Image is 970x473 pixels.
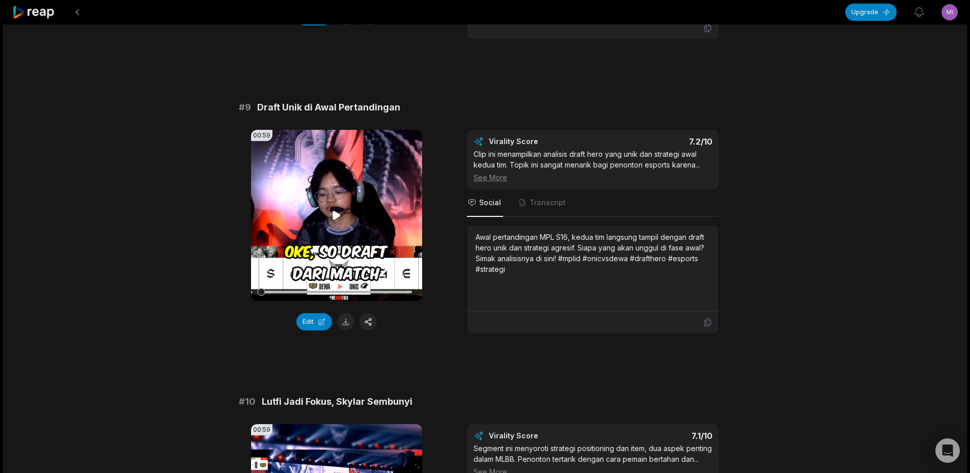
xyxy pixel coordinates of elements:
span: Draft Unik di Awal Pertandingan [257,100,400,115]
span: # 10 [239,395,256,409]
span: Social [479,198,501,208]
div: Clip ini menampilkan analisis draft hero yang unik dan strategi awal kedua tim. Topik ini sangat ... [474,149,712,183]
div: 7.2 /10 [603,136,713,147]
span: Transcript [530,198,566,208]
button: Edit [296,313,332,330]
video: Your browser does not support mp4 format. [251,130,422,301]
div: See More [474,172,712,183]
div: Open Intercom Messenger [935,438,960,463]
nav: Tabs [467,189,719,217]
span: # 9 [239,100,251,115]
button: Upgrade [845,4,897,21]
span: Lutfi Jadi Fokus, Skylar Sembunyi [262,395,412,409]
div: Virality Score [489,431,598,441]
div: Awal pertandingan MPL S16, kedua tim langsung tampil dengan draft hero unik dan strategi agresif.... [476,232,710,274]
div: Virality Score [489,136,598,147]
div: 7.1 /10 [603,431,713,441]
